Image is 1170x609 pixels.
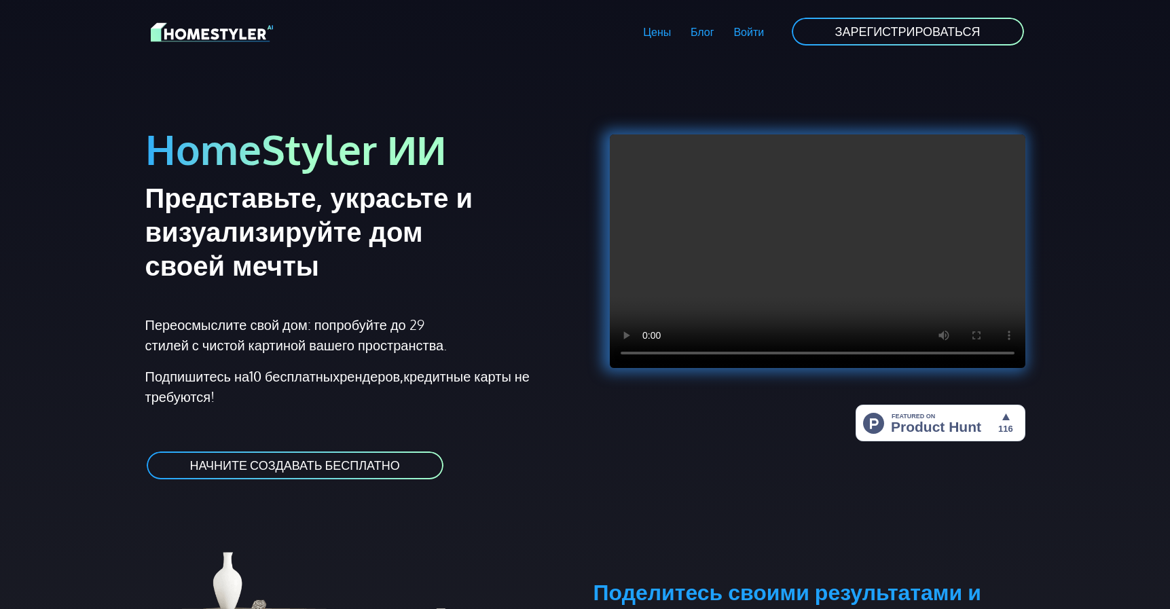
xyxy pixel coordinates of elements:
[249,367,340,385] strong: 10 бесплатных
[681,16,724,48] a: Блог
[145,450,445,481] a: НАЧНИТЕ СОЗДАВАТЬ БЕСПЛАТНО
[634,16,681,48] a: Цены
[400,367,403,385] strong: ,
[145,180,491,282] h2: Представьте, украсьте и визуализируйте дом своей мечты
[145,366,577,407] p: Подпишитесь на рендеров кредитные карты не требуются!
[790,16,1025,47] a: ЗАРЕГИСТРИРОВАТЬСЯ
[145,314,469,355] p: Переосмыслите свой дом: попробуйте до 29 стилей с чистой картиной вашего пространства.
[856,405,1025,441] img: HomeStyler AI - Дизайн интерьера сделан просто: Один клик к вашему дому мечты | Охота за продуктом
[151,20,273,44] img: HomeStyler AI логотип
[724,16,774,48] a: Войти
[145,124,577,174] h1: HomeStyler ИИ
